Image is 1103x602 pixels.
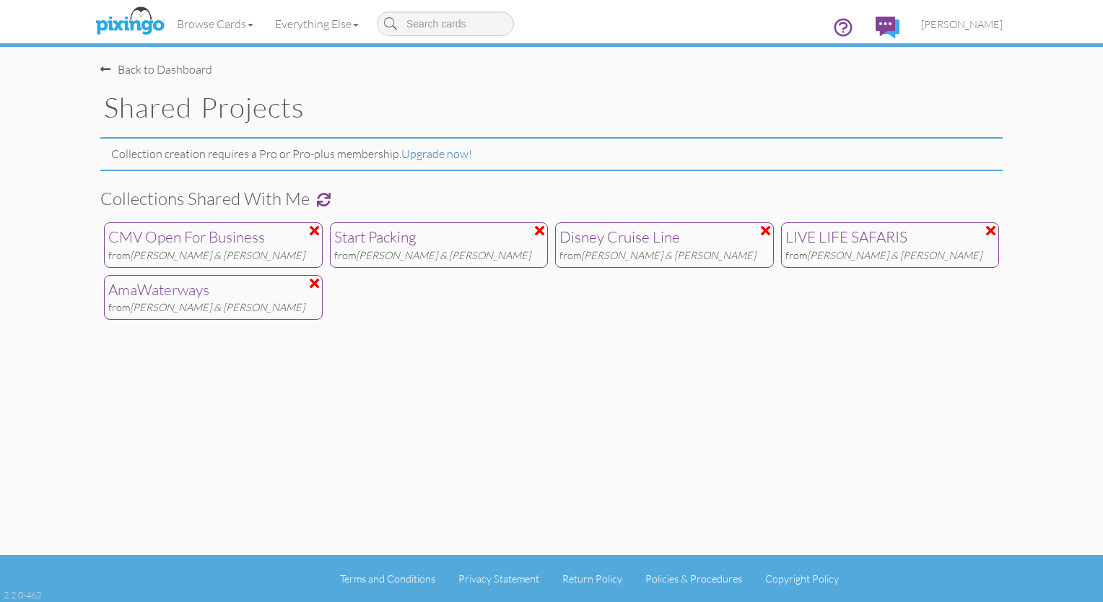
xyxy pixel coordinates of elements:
[807,249,982,261] span: [PERSON_NAME] & [PERSON_NAME]
[4,588,41,601] div: 2.2.0-462
[910,6,1013,43] a: [PERSON_NAME]
[356,249,531,261] span: [PERSON_NAME] & [PERSON_NAME]
[401,147,472,161] a: Upgrade now!
[108,248,318,263] div: from
[559,248,770,263] div: from
[562,572,622,585] a: Return Policy
[108,300,318,315] div: from
[130,301,305,313] span: [PERSON_NAME] & [PERSON_NAME]
[921,18,1003,30] span: [PERSON_NAME]
[559,227,770,248] div: Disney Cruise Line
[581,249,756,261] span: [PERSON_NAME] & [PERSON_NAME]
[785,248,995,263] div: from
[334,227,544,248] div: Start Packing
[876,17,899,38] img: comments.svg
[92,4,168,40] img: pixingo logo
[130,249,305,261] span: [PERSON_NAME] & [PERSON_NAME]
[166,6,264,42] a: Browse Cards
[100,61,212,78] div: Back to Dashboard
[104,92,1013,123] h1: Shared Projects
[765,572,839,585] a: Copyright Policy
[334,248,544,263] div: from
[340,572,435,585] a: Terms and Conditions
[458,572,539,585] a: Privacy Statement
[100,47,1003,78] nav-back: Dashboard
[104,139,1028,170] div: Collection creation requires a Pro or Pro-plus membership.
[785,227,995,248] div: LIVE LIFE SAFARIS
[100,189,1003,208] h3: Collections shared with me
[108,227,318,248] div: CMV Open For Business
[645,572,742,585] a: Policies & Procedures
[377,12,514,36] input: Search cards
[108,279,318,301] div: AmaWaterways
[264,6,370,42] a: Everything Else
